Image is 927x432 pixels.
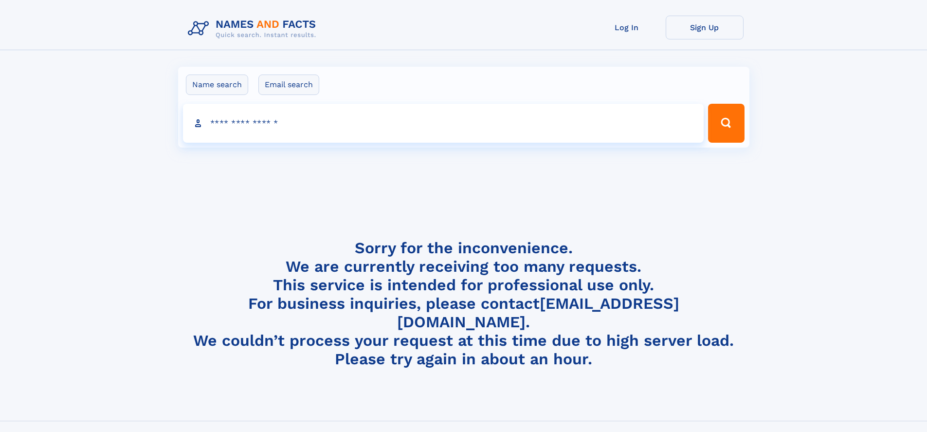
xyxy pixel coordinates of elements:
[588,16,666,39] a: Log In
[397,294,679,331] a: [EMAIL_ADDRESS][DOMAIN_NAME]
[666,16,744,39] a: Sign Up
[186,75,248,95] label: Name search
[708,104,744,143] button: Search Button
[258,75,319,95] label: Email search
[184,239,744,369] h4: Sorry for the inconvenience. We are currently receiving too many requests. This service is intend...
[183,104,704,143] input: search input
[184,16,324,42] img: Logo Names and Facts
